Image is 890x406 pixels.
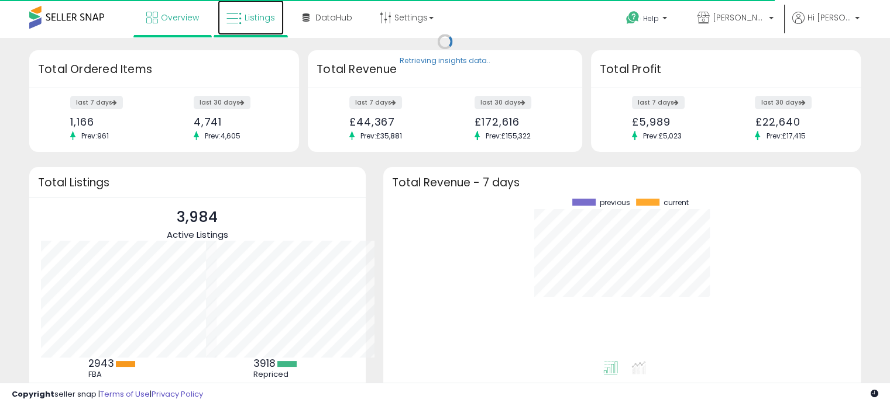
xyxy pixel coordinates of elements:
[632,116,717,128] div: £5,989
[167,228,228,241] span: Active Listings
[253,381,266,395] b: 66
[600,199,630,207] span: previous
[317,61,573,78] h3: Total Revenue
[355,131,408,141] span: Prev: £35,881
[75,131,115,141] span: Prev: 961
[253,356,276,370] b: 3918
[664,199,689,207] span: current
[88,381,108,395] b: 1041
[12,389,203,400] div: seller snap | |
[152,388,203,400] a: Privacy Policy
[392,178,852,187] h3: Total Revenue - 7 days
[760,131,811,141] span: Prev: £17,415
[253,370,306,379] div: Repriced
[194,116,279,128] div: 4,741
[349,96,402,109] label: last 7 days
[245,12,275,23] span: Listings
[626,11,640,25] i: Get Help
[70,96,123,109] label: last 7 days
[475,116,562,128] div: £172,616
[349,116,437,128] div: £44,367
[475,96,531,109] label: last 30 days
[199,131,246,141] span: Prev: 4,605
[315,12,352,23] span: DataHub
[88,370,141,379] div: FBA
[100,388,150,400] a: Terms of Use
[167,206,228,228] p: 3,984
[400,56,490,67] div: Retrieving insights data..
[713,12,765,23] span: [PERSON_NAME]
[632,96,685,109] label: last 7 days
[480,131,537,141] span: Prev: £155,322
[600,61,852,78] h3: Total Profit
[70,116,155,128] div: 1,166
[38,178,357,187] h3: Total Listings
[194,96,250,109] label: last 30 days
[755,96,812,109] label: last 30 days
[755,116,840,128] div: £22,640
[643,13,659,23] span: Help
[12,388,54,400] strong: Copyright
[792,12,860,38] a: Hi [PERSON_NAME]
[38,61,290,78] h3: Total Ordered Items
[88,356,114,370] b: 2943
[617,2,679,38] a: Help
[161,12,199,23] span: Overview
[807,12,851,23] span: Hi [PERSON_NAME]
[637,131,688,141] span: Prev: £5,023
